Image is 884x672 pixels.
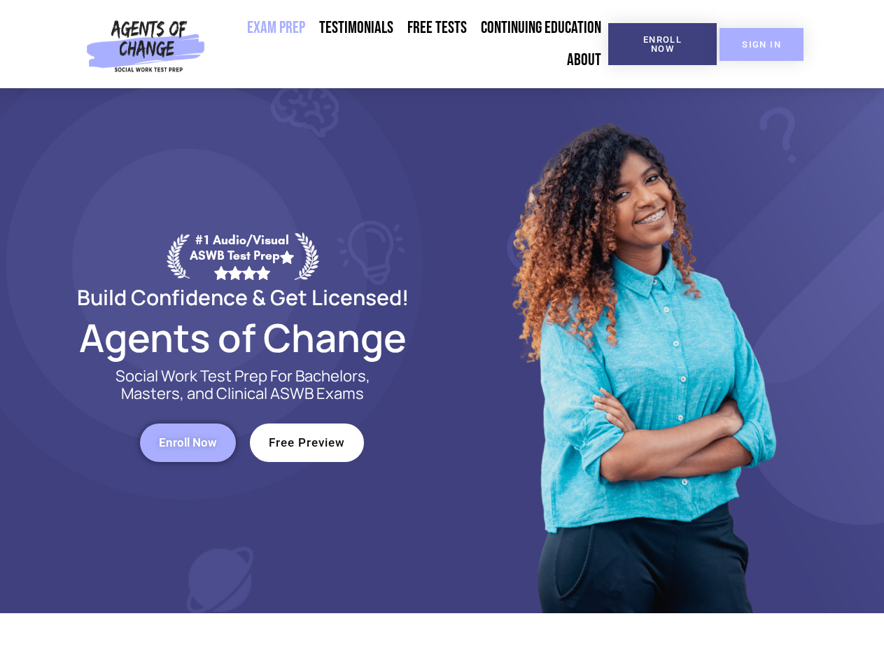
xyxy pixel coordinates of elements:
[631,35,694,53] span: Enroll Now
[159,437,217,449] span: Enroll Now
[742,40,781,49] span: SIGN IN
[190,232,295,279] div: #1 Audio/Visual ASWB Test Prep
[240,12,312,44] a: Exam Prep
[269,437,345,449] span: Free Preview
[608,23,717,65] a: Enroll Now
[43,321,442,353] h2: Agents of Change
[43,287,442,307] h2: Build Confidence & Get Licensed!
[502,88,782,613] img: Website Image 1 (1)
[400,12,474,44] a: Free Tests
[211,12,608,76] nav: Menu
[99,367,386,402] p: Social Work Test Prep For Bachelors, Masters, and Clinical ASWB Exams
[140,423,236,462] a: Enroll Now
[474,12,608,44] a: Continuing Education
[720,28,804,61] a: SIGN IN
[312,12,400,44] a: Testimonials
[250,423,364,462] a: Free Preview
[560,44,608,76] a: About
